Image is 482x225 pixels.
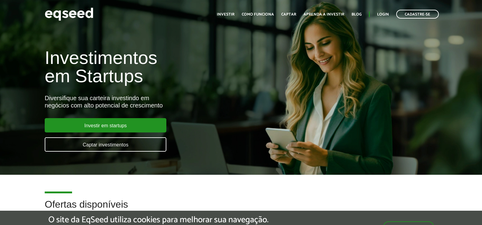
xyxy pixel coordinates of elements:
a: Como funciona [242,12,274,16]
div: Diversifique sua carteira investindo em negócios com alto potencial de crescimento [45,94,277,109]
h5: O site da EqSeed utiliza cookies para melhorar sua navegação. [48,215,269,225]
img: EqSeed [45,6,93,22]
a: Captar investimentos [45,137,166,152]
a: Captar [281,12,296,16]
h2: Ofertas disponíveis [45,199,437,219]
a: Cadastre-se [396,10,439,19]
a: Login [377,12,389,16]
a: Investir em startups [45,118,166,132]
h1: Investimentos em Startups [45,49,277,85]
a: Aprenda a investir [303,12,344,16]
a: Blog [352,12,362,16]
a: Investir [217,12,234,16]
